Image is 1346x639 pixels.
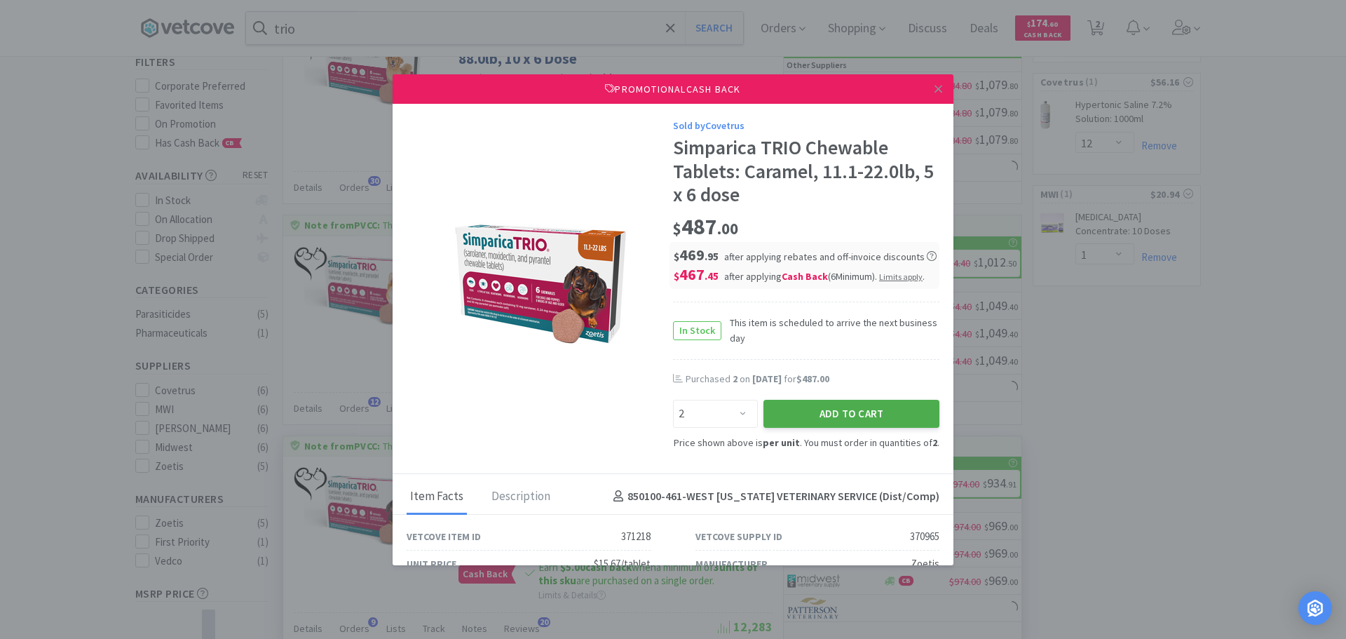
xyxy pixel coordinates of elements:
span: . 45 [705,269,719,283]
span: . 00 [717,219,738,238]
span: Limits apply [879,271,923,282]
div: Unit Price [407,556,456,572]
span: This item is scheduled to arrive the next business day [721,315,939,347]
strong: per unit [763,436,800,449]
span: In Stock [674,322,721,339]
span: $487.00 [796,372,829,385]
button: Add to Cart [763,400,939,428]
strong: 2 [932,436,937,449]
span: [DATE] [752,372,782,385]
div: . [879,270,925,283]
div: 371218 [621,528,651,545]
img: 7ef39073082745cbb7df66f1d8dc9dda_370965.png [452,220,627,349]
div: Vetcove Item ID [407,529,481,544]
div: Promotional Cash Back [393,74,953,104]
div: Purchased on for [686,372,939,386]
span: 2 [733,372,737,385]
div: 370965 [910,528,939,545]
div: Simparica TRIO Chewable Tablets: Caramel, 11.1-22.0lb, 5 x 6 dose [673,136,939,207]
span: $ [674,250,679,263]
div: Description [488,480,554,515]
div: Item Facts [407,480,467,515]
div: Sold by Covetrus [673,118,939,133]
i: Cash Back [782,270,828,283]
span: ( 6 Minimum) [828,270,875,283]
div: Manufacturer [695,556,768,572]
div: Open Intercom Messenger [1298,591,1332,625]
span: 467 [674,264,719,284]
span: 469 [674,245,719,264]
span: 487 [673,213,738,241]
div: Vetcove Supply ID [695,529,782,544]
div: Price shown above is . You must order in quantities of . [673,435,939,450]
span: after applying rebates and off-invoice discounts [724,250,937,263]
span: $ [674,269,679,283]
h4: 850100-461 - WEST [US_STATE] VETERINARY SERVICE (Dist/Comp) [608,487,939,506]
div: $15.67/tablet [594,556,651,572]
span: after applying . [724,270,925,283]
div: Zoetis [911,556,939,572]
span: . 95 [705,250,719,263]
span: $ [673,219,681,238]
